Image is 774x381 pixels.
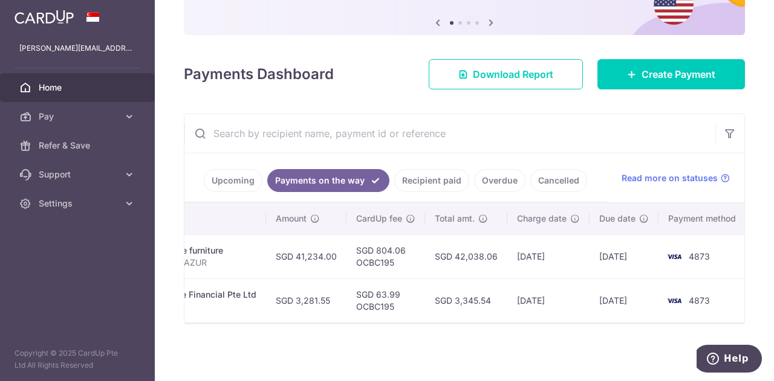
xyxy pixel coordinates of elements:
[662,249,686,264] img: Bank Card
[39,197,119,210] span: Settings
[507,278,590,322] td: [DATE]
[429,59,583,89] a: Download Report
[15,10,74,24] img: CardUp
[474,169,525,192] a: Overdue
[659,203,750,234] th: Payment method
[507,234,590,278] td: [DATE]
[276,213,307,225] span: Amount
[642,67,715,82] span: Create Payment
[204,169,262,192] a: Upcoming
[425,278,507,322] td: SGD 3,345.54
[435,213,475,225] span: Total amt.
[266,234,346,278] td: SGD 41,234.00
[662,293,686,308] img: Bank Card
[346,234,425,278] td: SGD 804.06 OCBC195
[689,295,710,306] span: 4873
[530,169,587,192] a: Cancelled
[39,110,119,123] span: Pay
[590,234,659,278] td: [DATE]
[346,278,425,322] td: SGD 63.99 OCBC195
[425,234,507,278] td: SGD 42,038.06
[394,169,469,192] a: Recipient paid
[597,59,745,89] a: Create Payment
[39,139,119,152] span: Refer & Save
[622,172,718,184] span: Read more on statuses
[267,169,389,192] a: Payments on the way
[622,172,730,184] a: Read more on statuses
[697,345,762,375] iframe: Opens a widget where you can find more information
[517,213,567,225] span: Charge date
[39,168,119,181] span: Support
[599,213,636,225] span: Due date
[39,82,119,94] span: Home
[689,251,710,261] span: 4873
[266,278,346,322] td: SGD 3,281.55
[473,67,553,82] span: Download Report
[184,114,715,153] input: Search by recipient name, payment id or reference
[184,63,334,85] h4: Payments Dashboard
[19,42,135,54] p: [PERSON_NAME][EMAIL_ADDRESS][DOMAIN_NAME]
[590,278,659,322] td: [DATE]
[356,213,402,225] span: CardUp fee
